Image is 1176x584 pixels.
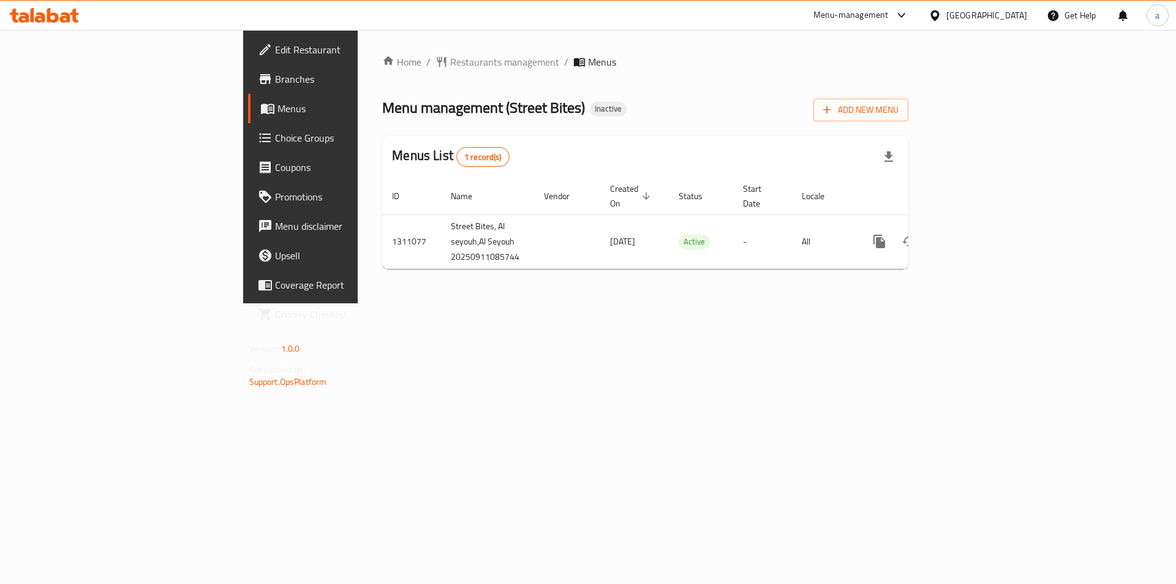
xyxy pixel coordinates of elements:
[450,55,559,69] span: Restaurants management
[610,181,654,211] span: Created On
[456,147,510,167] div: Total records count
[248,182,440,211] a: Promotions
[249,374,327,390] a: Support.OpsPlatform
[248,35,440,64] a: Edit Restaurant
[382,55,908,69] nav: breadcrumb
[277,101,430,116] span: Menus
[275,248,430,263] span: Upsell
[813,99,908,121] button: Add New Menu
[865,227,894,256] button: more
[451,189,488,203] span: Name
[392,189,415,203] span: ID
[275,189,430,204] span: Promotions
[441,214,534,268] td: Street Bites, Al seyouh,Al Seyouh 20250911085744
[275,307,430,322] span: Grocery Checklist
[382,178,992,269] table: enhanced table
[275,160,430,175] span: Coupons
[248,241,440,270] a: Upsell
[733,214,792,268] td: -
[275,278,430,292] span: Coverage Report
[743,181,777,211] span: Start Date
[382,94,585,121] span: Menu management ( Street Bites )
[457,151,509,163] span: 1 record(s)
[435,55,559,69] a: Restaurants management
[248,153,440,182] a: Coupons
[248,64,440,94] a: Branches
[275,72,430,86] span: Branches
[248,270,440,300] a: Coverage Report
[894,227,924,256] button: Change Status
[275,219,430,233] span: Menu disclaimer
[275,131,430,145] span: Choice Groups
[610,233,635,249] span: [DATE]
[544,189,586,203] span: Vendor
[564,55,568,69] li: /
[679,189,718,203] span: Status
[248,300,440,329] a: Grocery Checklist
[1155,9,1159,22] span: a
[248,211,440,241] a: Menu disclaimer
[392,146,509,167] h2: Menus List
[275,42,430,57] span: Edit Restaurant
[855,178,992,215] th: Actions
[946,9,1027,22] div: [GEOGRAPHIC_DATA]
[813,8,889,23] div: Menu-management
[588,55,616,69] span: Menus
[679,235,710,249] span: Active
[792,214,855,268] td: All
[248,123,440,153] a: Choice Groups
[590,104,627,114] span: Inactive
[249,362,306,377] span: Get support on:
[874,142,903,172] div: Export file
[802,189,840,203] span: Locale
[590,102,627,116] div: Inactive
[249,341,279,357] span: Version:
[248,94,440,123] a: Menus
[281,341,300,357] span: 1.0.0
[823,102,899,118] span: Add New Menu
